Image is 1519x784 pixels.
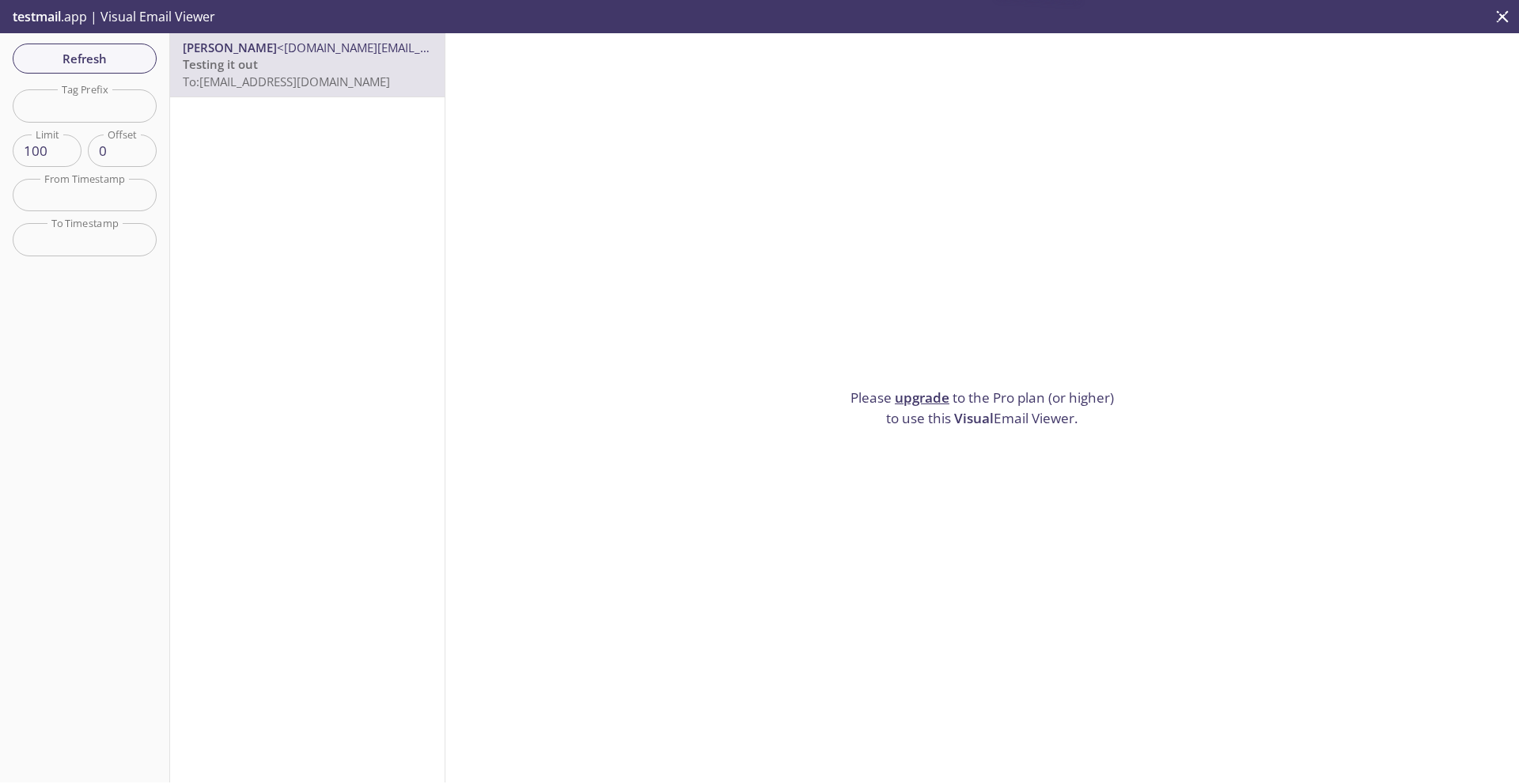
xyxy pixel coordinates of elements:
a: upgrade [895,388,949,407]
p: Please to the Pro plan (or higher) to use this Email Viewer. [844,388,1121,428]
div: [PERSON_NAME]<[DOMAIN_NAME][EMAIL_ADDRESS][DOMAIN_NAME]>Testing it outTo:[EMAIL_ADDRESS][DOMAIN_N... [170,33,445,97]
span: Visual [954,409,994,427]
span: Refresh [25,48,144,69]
span: [PERSON_NAME] [183,40,277,55]
span: <[DOMAIN_NAME][EMAIL_ADDRESS][DOMAIN_NAME]> [277,40,575,55]
span: Testing it out [183,56,258,72]
span: testmail [13,8,61,25]
span: To: [EMAIL_ADDRESS][DOMAIN_NAME] [183,74,390,89]
nav: emails [170,33,445,97]
button: Refresh [13,44,157,74]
